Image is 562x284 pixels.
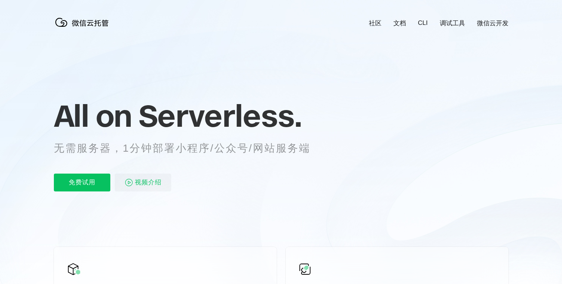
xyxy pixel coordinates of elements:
a: CLI [418,19,428,27]
a: 调试工具 [440,19,465,28]
a: 社区 [369,19,381,28]
img: 微信云托管 [54,15,113,30]
span: Serverless. [139,97,302,134]
img: video_play.svg [124,178,133,187]
p: 免费试用 [54,174,110,191]
span: All on [54,97,131,134]
a: 微信云开发 [477,19,509,28]
p: 无需服务器，1分钟部署小程序/公众号/网站服务端 [54,141,324,156]
span: 视频介绍 [135,174,162,191]
a: 微信云托管 [54,25,113,31]
a: 文档 [393,19,406,28]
